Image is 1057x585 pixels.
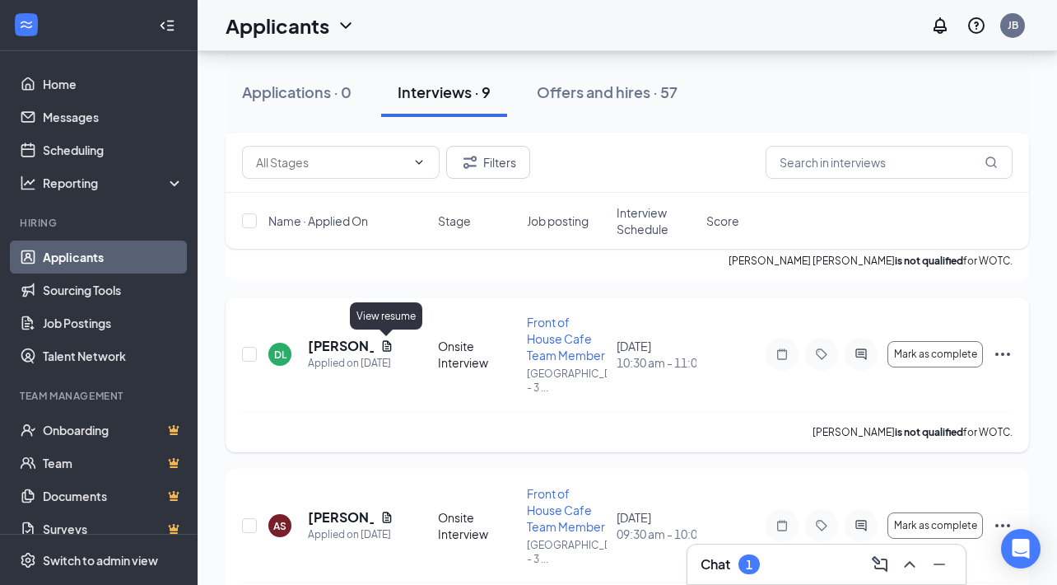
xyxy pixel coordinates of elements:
svg: Note [772,348,792,361]
a: TeamCrown [43,447,184,480]
span: Stage [438,213,471,229]
a: Applicants [43,241,184,274]
button: Mark as complete [887,341,983,367]
span: 10:30 am - 11:00 am [617,354,696,371]
svg: ChevronUp [900,555,920,574]
a: Sourcing Tools [43,274,184,307]
button: Minimize [926,551,952,578]
svg: Note [772,519,792,532]
a: OnboardingCrown [43,414,184,447]
a: Messages [43,101,184,133]
div: Switch to admin view [43,552,158,569]
svg: Tag [812,519,831,532]
svg: Collapse [159,17,175,34]
input: Search in interviews [766,146,1013,179]
svg: Document [380,511,393,524]
h5: [PERSON_NAME] [308,337,374,355]
div: Applications · 0 [242,82,352,102]
svg: MagnifyingGlass [985,156,998,169]
input: All Stages [256,153,406,171]
span: Front of House Cafe Team Member [527,315,605,363]
a: SurveysCrown [43,512,184,545]
div: Team Management [20,389,180,403]
svg: ComposeMessage [870,555,890,574]
h1: Applicants [226,12,329,40]
span: Mark as complete [894,520,977,531]
div: Offers and hires · 57 [537,82,678,102]
svg: ChevronDown [412,156,426,169]
span: Name · Applied On [268,213,368,229]
svg: Minimize [929,555,949,574]
div: Hiring [20,216,180,230]
svg: Filter [460,152,480,172]
span: Mark as complete [894,349,977,360]
svg: ActiveChat [851,519,871,532]
span: Job posting [527,213,589,229]
button: Mark as complete [887,512,983,539]
div: JB [1008,18,1018,32]
svg: Notifications [930,16,950,35]
h3: Chat [701,555,730,573]
div: Applied on [DATE] [308,526,393,543]
span: 09:30 am - 10:00 am [617,526,696,542]
div: AS [273,519,286,533]
a: Scheduling [43,133,184,166]
svg: QuestionInfo [966,16,986,35]
svg: Ellipses [993,344,1013,364]
button: ChevronUp [896,551,923,578]
span: Front of House Cafe Team Member [527,486,605,534]
a: DocumentsCrown [43,480,184,512]
div: [DATE] [617,338,696,371]
div: [DATE] [617,509,696,542]
div: Open Intercom Messenger [1001,529,1041,569]
p: [GEOGRAPHIC_DATA] - 3 ... [527,367,607,395]
div: Interviews · 9 [398,82,491,102]
svg: WorkstreamLogo [18,16,35,33]
button: ComposeMessage [867,551,893,578]
b: is not qualified [895,426,963,438]
span: Score [706,213,739,229]
button: Filter Filters [446,146,530,179]
svg: ChevronDown [336,16,356,35]
div: View resume [350,302,422,330]
span: Interview Schedule [617,204,696,237]
a: Job Postings [43,307,184,339]
div: Applied on [DATE] [308,355,393,372]
div: Onsite Interview [438,338,518,371]
svg: Analysis [20,175,36,191]
p: [PERSON_NAME] for WOTC. [813,425,1013,439]
h5: [PERSON_NAME] [308,508,374,526]
p: [GEOGRAPHIC_DATA] - 3 ... [527,538,607,566]
div: Onsite Interview [438,509,518,542]
svg: Document [380,339,393,353]
div: Reporting [43,175,184,191]
div: DL [274,348,286,362]
div: 1 [746,558,752,572]
a: Talent Network [43,339,184,372]
svg: Tag [812,348,831,361]
svg: Settings [20,552,36,569]
a: Home [43,68,184,101]
svg: ActiveChat [851,348,871,361]
svg: Ellipses [993,516,1013,536]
